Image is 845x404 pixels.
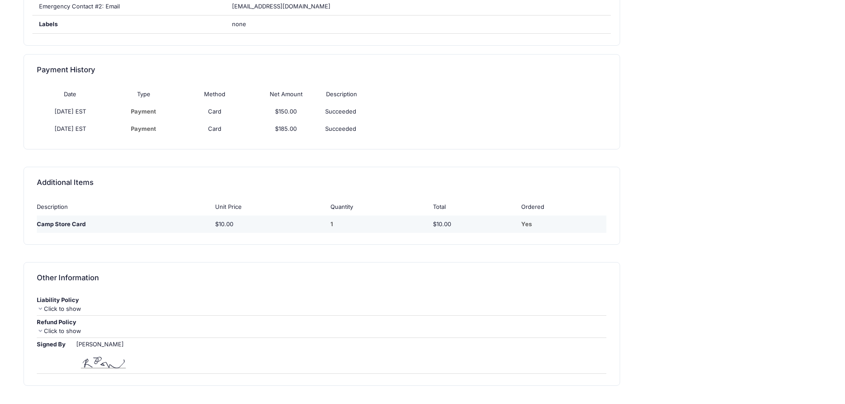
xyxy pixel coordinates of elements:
[322,86,535,103] th: Description
[250,120,322,137] td: $185.00
[37,120,108,137] td: [DATE] EST
[108,120,179,137] td: Payment
[37,318,607,327] div: Refund Policy
[211,216,326,233] td: $10.00
[37,216,211,233] td: Camp Store Card
[76,340,130,349] div: [PERSON_NAME]
[37,296,607,305] div: Liability Policy
[179,86,251,103] th: Method
[76,349,130,371] img: wAVQyzsMdknvwAAAABJRU5ErkJggg==
[37,305,607,314] div: Click to show
[250,86,322,103] th: Net Amount
[37,327,607,336] div: Click to show
[232,20,343,29] span: none
[108,103,179,120] td: Payment
[250,103,322,120] td: $150.00
[232,3,330,10] span: [EMAIL_ADDRESS][DOMAIN_NAME]
[37,198,211,216] th: Description
[521,220,607,229] div: Yes
[330,220,424,229] div: 1
[37,86,108,103] th: Date
[179,103,251,120] td: Card
[322,120,535,137] td: Succeeded
[37,170,94,196] h4: Additional Items
[108,86,179,103] th: Type
[211,198,326,216] th: Unit Price
[429,198,517,216] th: Total
[37,266,99,291] h4: Other Information
[179,120,251,137] td: Card
[326,198,429,216] th: Quantity
[37,103,108,120] td: [DATE] EST
[37,58,95,83] h4: Payment History
[32,16,225,33] div: Labels
[322,103,535,120] td: Succeeded
[429,216,517,233] td: $10.00
[517,198,606,216] th: Ordered
[37,340,75,349] div: Signed By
